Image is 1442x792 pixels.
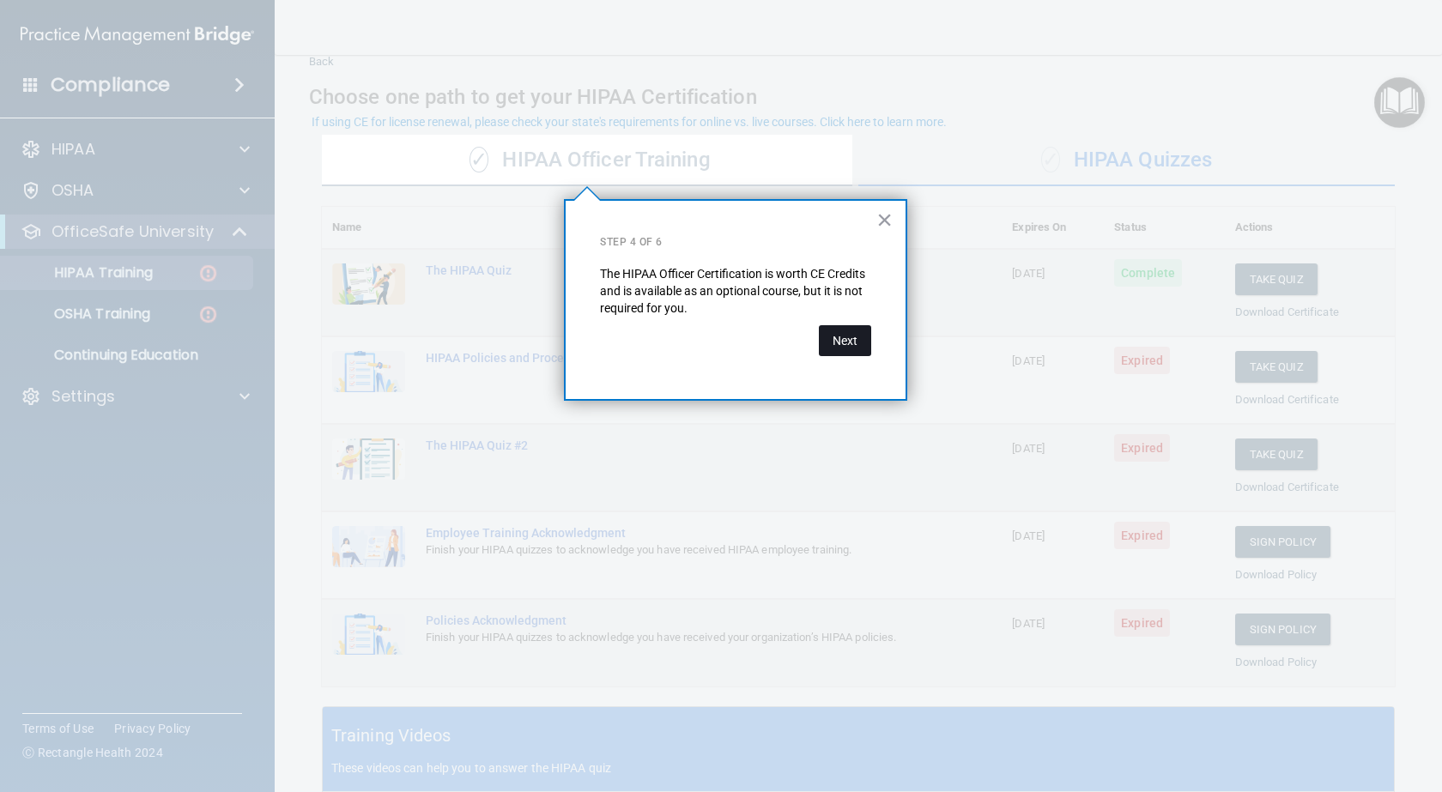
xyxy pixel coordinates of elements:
[819,325,871,356] button: Next
[470,147,488,172] span: ✓
[1145,670,1421,739] iframe: Drift Widget Chat Controller
[600,266,871,317] p: The HIPAA Officer Certification is worth CE Credits and is available as an optional course, but i...
[876,206,893,233] button: Close
[322,135,858,186] div: HIPAA Officer Training
[600,235,871,250] p: Step 4 of 6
